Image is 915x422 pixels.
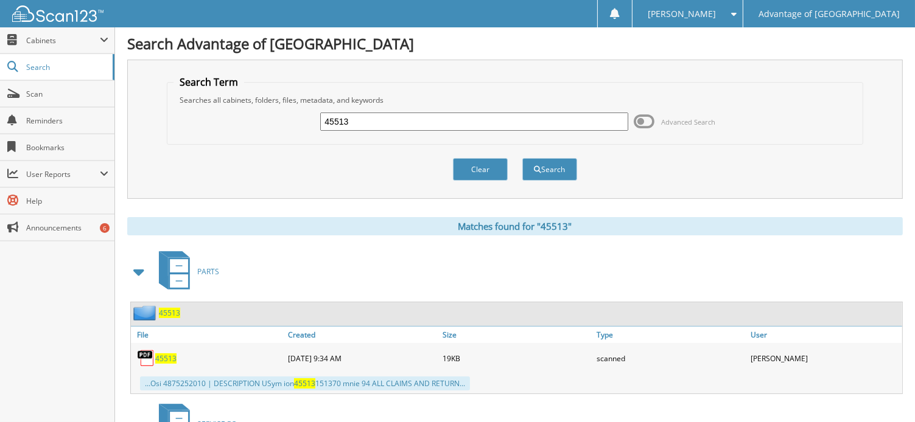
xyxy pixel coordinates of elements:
[26,196,108,206] span: Help
[453,158,508,181] button: Clear
[133,305,159,320] img: folder2.png
[648,10,716,18] span: [PERSON_NAME]
[26,223,108,233] span: Announcements
[197,266,219,277] span: PARTS
[174,75,244,89] legend: Search Term
[12,5,103,22] img: scan123-logo-white.svg
[127,217,903,235] div: Matches found for "45513"
[594,327,748,343] a: Type
[748,327,902,343] a: User
[131,327,285,343] a: File
[26,116,108,126] span: Reminders
[294,378,315,389] span: 45513
[440,327,594,343] a: Size
[594,346,748,370] div: scanned
[748,346,902,370] div: [PERSON_NAME]
[854,364,915,422] iframe: Chat Widget
[137,349,155,367] img: PDF.png
[26,142,108,153] span: Bookmarks
[155,353,177,364] a: 45513
[26,89,108,99] span: Scan
[285,327,439,343] a: Created
[26,35,100,46] span: Cabinets
[100,223,110,233] div: 6
[26,62,107,72] span: Search
[285,346,439,370] div: [DATE] 9:34 AM
[152,247,219,296] a: PARTS
[522,158,577,181] button: Search
[440,346,594,370] div: 19KB
[159,308,180,318] a: 45513
[174,95,857,105] div: Searches all cabinets, folders, files, metadata, and keywords
[140,376,470,390] div: ...Osi 4875252010 | DESCRIPTION USym ion 151370 mnie 94 ALL CLAIMS AND RETURN...
[662,117,716,126] span: Advanced Search
[759,10,900,18] span: Advantage of [GEOGRAPHIC_DATA]
[26,169,100,179] span: User Reports
[127,33,903,54] h1: Search Advantage of [GEOGRAPHIC_DATA]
